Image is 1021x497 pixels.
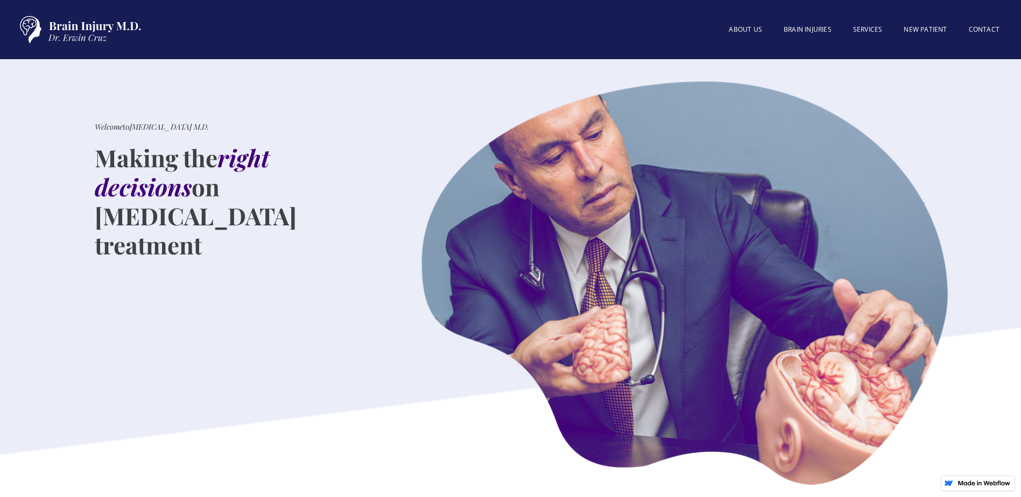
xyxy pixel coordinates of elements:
a: New patient [893,19,957,40]
div: to [95,122,209,132]
a: About US [718,19,773,40]
em: Welcome [95,122,123,132]
em: right decisions [95,141,270,202]
img: Made in Webflow [957,480,1010,486]
a: home [11,11,145,48]
h1: Making the on [MEDICAL_DATA] treatment [95,143,378,259]
em: [MEDICAL_DATA] M.D. [130,122,209,132]
a: Contact [958,19,1010,40]
a: SERVICES [842,19,893,40]
a: BRAIN INJURIES [773,19,842,40]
